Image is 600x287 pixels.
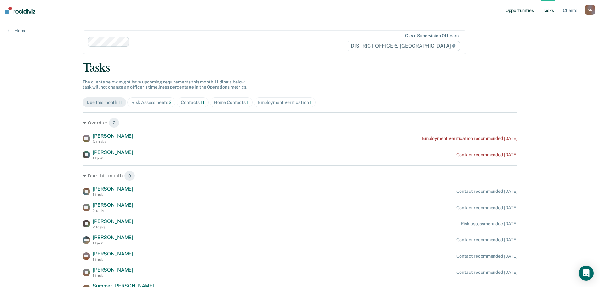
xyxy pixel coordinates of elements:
div: 1 task [93,192,133,197]
div: 2 tasks [93,209,133,213]
div: Clear supervision officers [405,33,459,38]
span: [PERSON_NAME] [93,186,133,192]
div: Contact recommended [DATE] [456,237,517,243]
div: Contact recommended [DATE] [456,189,517,194]
div: Open Intercom Messenger [579,266,594,281]
div: 1 task [93,273,133,278]
img: Recidiviz [5,7,35,14]
span: 2 [169,100,171,105]
div: Contact recommended [DATE] [456,205,517,210]
div: S S [585,5,595,15]
span: [PERSON_NAME] [93,133,133,139]
div: Employment Verification [258,100,312,105]
span: [PERSON_NAME] [93,149,133,155]
div: 1 task [93,257,133,262]
span: 1 [247,100,249,105]
span: 11 [118,100,122,105]
div: 3 tasks [93,140,133,144]
div: Contact recommended [DATE] [456,254,517,259]
div: Due this month [87,100,122,105]
div: Contacts [181,100,204,105]
span: 11 [201,100,204,105]
div: Home Contacts [214,100,249,105]
span: [PERSON_NAME] [93,218,133,224]
span: 1 [310,100,311,105]
div: Employment Verification recommended [DATE] [422,136,517,141]
div: 2 tasks [93,225,133,229]
div: Contact recommended [DATE] [456,152,517,158]
button: SS [585,5,595,15]
span: [PERSON_NAME] [93,251,133,257]
div: Overdue 2 [83,118,517,128]
div: Tasks [83,61,517,74]
div: Due this month 9 [83,171,517,181]
span: The clients below might have upcoming requirements this month. Hiding a below task will not chang... [83,79,247,90]
span: 2 [109,118,119,128]
span: [PERSON_NAME] [93,267,133,273]
span: [PERSON_NAME] [93,202,133,208]
div: Risk assessment due [DATE] [461,221,517,227]
a: Home [8,28,26,33]
span: DISTRICT OFFICE 6, [GEOGRAPHIC_DATA] [347,41,460,51]
div: 1 task [93,241,133,245]
div: 1 task [93,156,133,160]
span: [PERSON_NAME] [93,234,133,240]
span: 9 [124,171,135,181]
div: Risk Assessments [131,100,172,105]
div: Contact recommended [DATE] [456,270,517,275]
